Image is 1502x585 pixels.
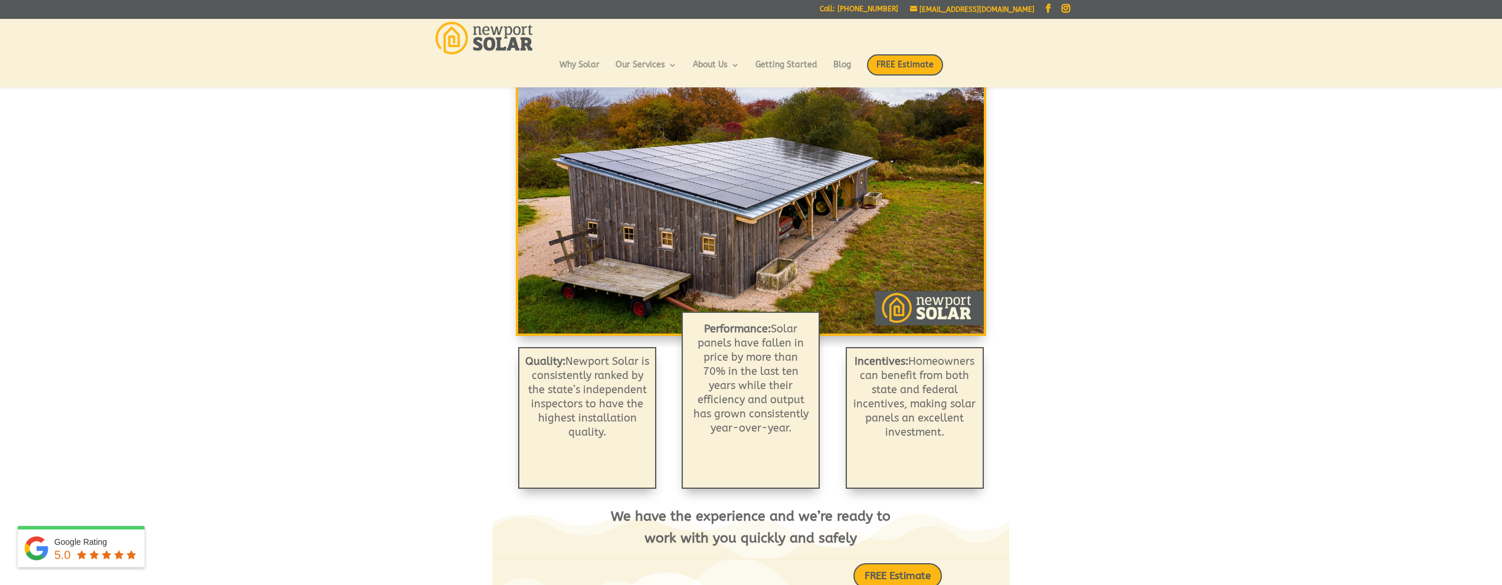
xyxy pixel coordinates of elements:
a: 4 [764,310,768,314]
a: [EMAIL_ADDRESS][DOMAIN_NAME] [910,5,1035,14]
span: Newport Solar is consistently ranked by the state’s independent inspectors to have the highest in... [525,355,649,439]
a: Blog [833,61,851,81]
a: 2 [744,310,748,314]
span: 5.0 [54,548,71,561]
a: Call: [PHONE_NUMBER] [820,5,898,18]
strong: Quality: [525,355,565,368]
a: About Us [693,61,739,81]
a: Our Services [616,61,677,81]
a: Getting Started [755,61,817,81]
img: Solar Modules: Roof Mounted [518,71,984,334]
p: Homeowners can benefit from both state and federal incentives, making solar panels an excellent i... [853,354,977,439]
div: Google Rating [54,536,139,548]
b: Performance: [704,322,771,335]
a: 3 [754,310,758,314]
a: 1 [734,310,738,314]
img: Newport Solar | Solar Energy Optimized. [436,22,533,54]
span: FREE Estimate [867,54,943,76]
strong: Incentives: [855,355,908,368]
span: We have the experience and we’re ready to work with you quickly and safely [611,508,891,546]
p: Solar panels have fallen in price by more than 70% in the last ten years while their efficiency a... [692,322,810,435]
a: FREE Estimate [867,54,943,87]
a: Why Solar [559,61,600,81]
